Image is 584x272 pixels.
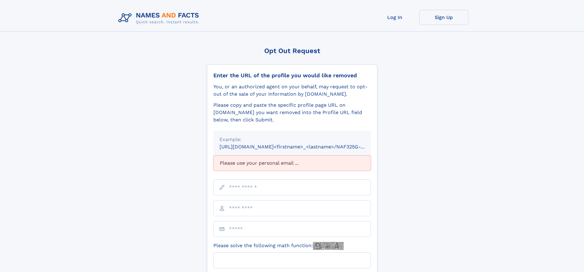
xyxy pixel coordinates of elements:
div: Opt Out Request [207,47,377,55]
a: Log In [370,10,419,25]
small: [URL][DOMAIN_NAME]<firstname>_<lastname>/NAF325G-xxxxxxxx [219,144,383,150]
a: Sign Up [419,10,468,25]
div: Enter the URL of the profile you would like removed [213,72,371,79]
div: Example: [219,136,365,143]
div: Please copy and paste the specific profile page URL on [DOMAIN_NAME] you want removed into the Pr... [213,102,371,124]
div: You, or an authorized agent on your behalf, may request to opt-out of the sale of your informatio... [213,83,371,98]
img: Logo Names and Facts [116,10,204,26]
div: Please use your personal email ... [213,155,371,171]
label: Please solve the following math function: [213,242,344,250]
